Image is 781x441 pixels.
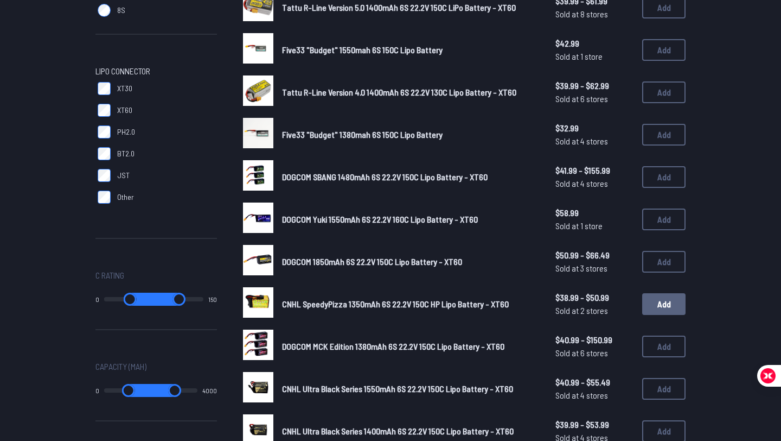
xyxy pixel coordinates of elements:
span: BT2.0 [117,148,135,159]
input: XT60 [98,104,111,117]
a: image [243,372,273,406]
button: Add [642,124,686,146]
a: CNHL Ultra Black Series 1550mAh 6S 22.2V 150C Lipo Battery - XT60 [282,382,538,395]
span: Sold at 1 store [555,50,633,63]
a: image [243,75,273,109]
span: $50.99 - $66.49 [555,249,633,262]
output: 4000 [202,386,217,395]
span: $38.99 - $50.99 [555,291,633,304]
span: Other [117,192,134,203]
a: image [243,330,273,363]
span: $40.99 - $150.99 [555,333,633,346]
output: 150 [208,295,217,304]
input: JST [98,169,111,182]
button: Add [642,378,686,400]
a: image [243,287,273,321]
input: 8S [98,4,111,17]
img: image [243,245,273,275]
span: Five33 "Budget" 1380mah 6S 150C Lipo Battery [282,129,443,140]
span: $41.99 - $155.99 [555,164,633,177]
span: Capacity (mAh) [95,360,146,373]
span: $40.99 - $55.49 [555,376,633,389]
input: Other [98,191,111,204]
span: $39.99 - $53.99 [555,418,633,431]
span: $58.99 [555,206,633,219]
img: image [243,118,273,148]
span: DOGCOM MCK Edition 1380mAh 6S 22.2V 150C Lipo Battery - XT60 [282,341,504,351]
span: Sold at 6 stores [555,92,633,105]
button: Add [642,336,686,357]
span: XT30 [117,83,132,94]
img: image [243,203,273,233]
a: Five33 "Budget" 1550mah 6S 150C Lipo Battery [282,43,538,56]
span: Sold at 1 store [555,219,633,232]
img: image [243,287,273,318]
img: image [243,372,273,402]
button: Add [642,293,686,315]
img: image [243,330,273,360]
span: Sold at 3 stores [555,262,633,275]
span: $32.99 [555,122,633,135]
a: image [243,203,273,236]
span: Sold at 4 stores [555,389,633,402]
span: Sold at 4 stores [555,135,633,148]
span: CNHL Ultra Black Series 1550mAh 6S 22.2V 150C Lipo Battery - XT60 [282,383,513,394]
input: XT30 [98,82,111,95]
input: BT2.0 [98,147,111,160]
span: CNHL SpeedyPizza 1350mAh 6S 22.2V 150C HP Lipo Battery - XT60 [282,299,509,309]
span: Sold at 4 stores [555,177,633,190]
span: $39.99 - $62.99 [555,79,633,92]
output: 0 [95,295,99,304]
button: Add [642,209,686,230]
span: JST [117,170,130,181]
span: C Rating [95,269,124,282]
span: CNHL Ultra Black Series 1400mAh 6S 22.2V 150C Lipo Battery - XT60 [282,426,514,436]
button: Add [642,251,686,273]
button: Add [642,39,686,61]
a: Tattu R-Line Version 4.0 1400mAh 6S 22.2V 130C Lipo Battery - XT60 [282,86,538,99]
span: 8S [117,5,125,16]
output: 0 [95,386,99,395]
img: image [243,160,273,191]
a: image [243,118,273,152]
span: DOGCOM SBANG 1480mAh 6S 22.2V 150C Lipo Battery - XT60 [282,172,488,182]
span: Tattu R-Line Version 4.0 1400mAh 6S 22.2V 130C Lipo Battery - XT60 [282,87,516,97]
span: DOGCOM 1850mAh 6S 22.2V 150C Lipo Battery - XT60 [282,256,462,267]
span: LiPo Connector [95,65,150,78]
span: Tattu R-Line Version 5.0 1400mAh 6S 22.2V 150C LiPo Battery - XT60 [282,2,516,12]
a: DOGCOM SBANG 1480mAh 6S 22.2V 150C Lipo Battery - XT60 [282,171,538,184]
a: Tattu R-Line Version 5.0 1400mAh 6S 22.2V 150C LiPo Battery - XT60 [282,1,538,14]
img: image [243,75,273,106]
img: image [243,33,273,64]
button: Add [642,166,686,188]
a: Five33 "Budget" 1380mah 6S 150C Lipo Battery [282,128,538,141]
a: DOGCOM MCK Edition 1380mAh 6S 22.2V 150C Lipo Battery - XT60 [282,340,538,353]
a: image [243,245,273,279]
span: Sold at 6 stores [555,346,633,360]
span: Five33 "Budget" 1550mah 6S 150C Lipo Battery [282,45,443,55]
input: PH2.0 [98,125,111,138]
span: Sold at 2 stores [555,304,633,317]
span: DOGCOM Yuki 1550mAh 6S 22.2V 160C Lipo Battery - XT60 [282,214,478,224]
span: XT60 [117,105,132,116]
a: CNHL SpeedyPizza 1350mAh 6S 22.2V 150C HP Lipo Battery - XT60 [282,298,538,311]
a: image [243,160,273,194]
span: Sold at 8 stores [555,8,633,21]
a: DOGCOM Yuki 1550mAh 6S 22.2V 160C Lipo Battery - XT60 [282,213,538,226]
span: $42.99 [555,37,633,50]
a: CNHL Ultra Black Series 1400mAh 6S 22.2V 150C Lipo Battery - XT60 [282,425,538,438]
a: image [243,33,273,67]
a: DOGCOM 1850mAh 6S 22.2V 150C Lipo Battery - XT60 [282,255,538,268]
span: PH2.0 [117,127,135,137]
button: Add [642,81,686,103]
